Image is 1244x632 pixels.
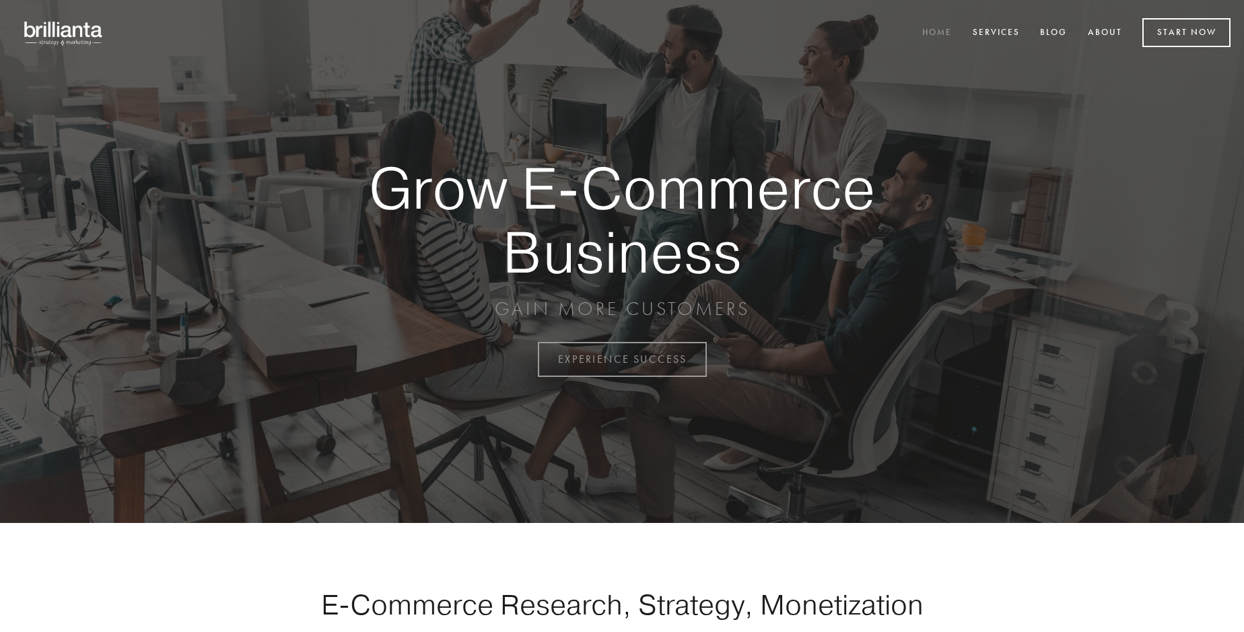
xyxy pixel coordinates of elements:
p: GAIN MORE CUSTOMERS [322,297,922,321]
strong: Grow E-Commerce Business [322,156,922,283]
h1: E-Commerce Research, Strategy, Monetization [279,588,965,621]
a: Blog [1031,22,1076,44]
a: Start Now [1142,18,1231,47]
a: Services [964,22,1029,44]
a: About [1079,22,1131,44]
a: EXPERIENCE SUCCESS [538,342,707,377]
a: Home [913,22,961,44]
img: brillianta - research, strategy, marketing [13,13,114,52]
